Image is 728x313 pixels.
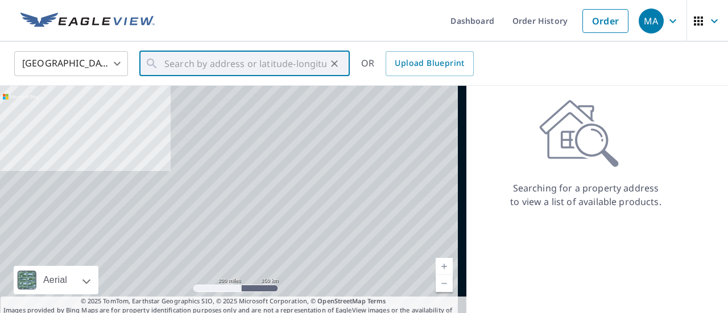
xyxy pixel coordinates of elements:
button: Clear [326,56,342,72]
a: Order [582,9,628,33]
a: Upload Blueprint [386,51,473,76]
a: Terms [367,297,386,305]
div: Aerial [40,266,71,294]
div: MA [639,9,664,34]
a: Current Level 5, Zoom Out [436,275,453,292]
div: OR [361,51,474,76]
a: Current Level 5, Zoom In [436,258,453,275]
div: [GEOGRAPHIC_DATA] [14,48,128,80]
a: OpenStreetMap [317,297,365,305]
div: Aerial [14,266,98,294]
img: EV Logo [20,12,155,30]
p: Searching for a property address to view a list of available products. [510,181,662,208]
span: © 2025 TomTom, Earthstar Geographics SIO, © 2025 Microsoft Corporation, © [81,297,386,306]
span: Upload Blueprint [395,56,464,70]
input: Search by address or latitude-longitude [164,48,326,80]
